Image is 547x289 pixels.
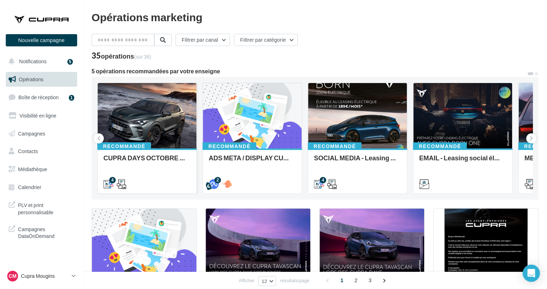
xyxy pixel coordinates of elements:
[413,142,467,150] div: Recommandé
[6,34,77,46] button: Nouvelle campagne
[92,12,538,22] div: Opérations marketing
[69,95,74,101] div: 1
[18,184,41,190] span: Calendrier
[134,54,151,60] span: (sur 36)
[175,34,230,46] button: Filtrer par canal
[522,265,540,282] div: Open Intercom Messenger
[6,269,77,283] a: CM Cupra Mougins
[4,90,79,105] a: Boîte de réception1
[203,142,256,150] div: Recommandé
[19,76,43,82] span: Opérations
[21,272,69,280] p: Cupra Mougins
[214,177,221,183] div: 2
[18,94,59,100] span: Boîte de réception
[18,166,47,172] span: Médiathèque
[18,130,45,136] span: Campagnes
[9,272,17,280] span: CM
[4,72,79,87] a: Opérations
[419,154,506,169] div: EMAIL - Leasing social électrique - CUPRA Born One
[320,177,326,183] div: 4
[314,154,401,169] div: SOCIAL MEDIA - Leasing social électrique - CUPRA Born
[19,58,46,64] span: Notifications
[364,275,376,286] span: 3
[234,34,298,46] button: Filtrer par catégorie
[4,144,79,159] a: Contacts
[4,162,79,177] a: Médiathèque
[239,277,254,284] span: Afficher
[4,221,79,243] a: Campagnes DataOnDemand
[97,142,151,150] div: Recommandé
[18,200,74,216] span: PLV et print personnalisable
[4,108,79,123] a: Visibilité en ligne
[350,275,362,286] span: 2
[92,52,151,60] div: 35
[262,278,267,284] span: 12
[109,177,116,183] div: 4
[18,224,74,240] span: Campagnes DataOnDemand
[280,277,310,284] span: résultats/page
[336,275,348,286] span: 1
[4,180,79,195] a: Calendrier
[67,59,73,65] div: 5
[258,276,276,286] button: 12
[4,126,79,141] a: Campagnes
[18,148,38,154] span: Contacts
[19,113,56,119] span: Visibilité en ligne
[92,68,527,74] div: 5 opérations recommandées par votre enseigne
[4,197,79,219] a: PLV et print personnalisable
[4,54,76,69] button: Notifications 5
[308,142,361,150] div: Recommandé
[103,154,191,169] div: CUPRA DAYS OCTOBRE - SOME
[209,154,296,169] div: ADS META / DISPLAY CUPRA DAYS Septembre 2025
[101,53,151,59] div: opérations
